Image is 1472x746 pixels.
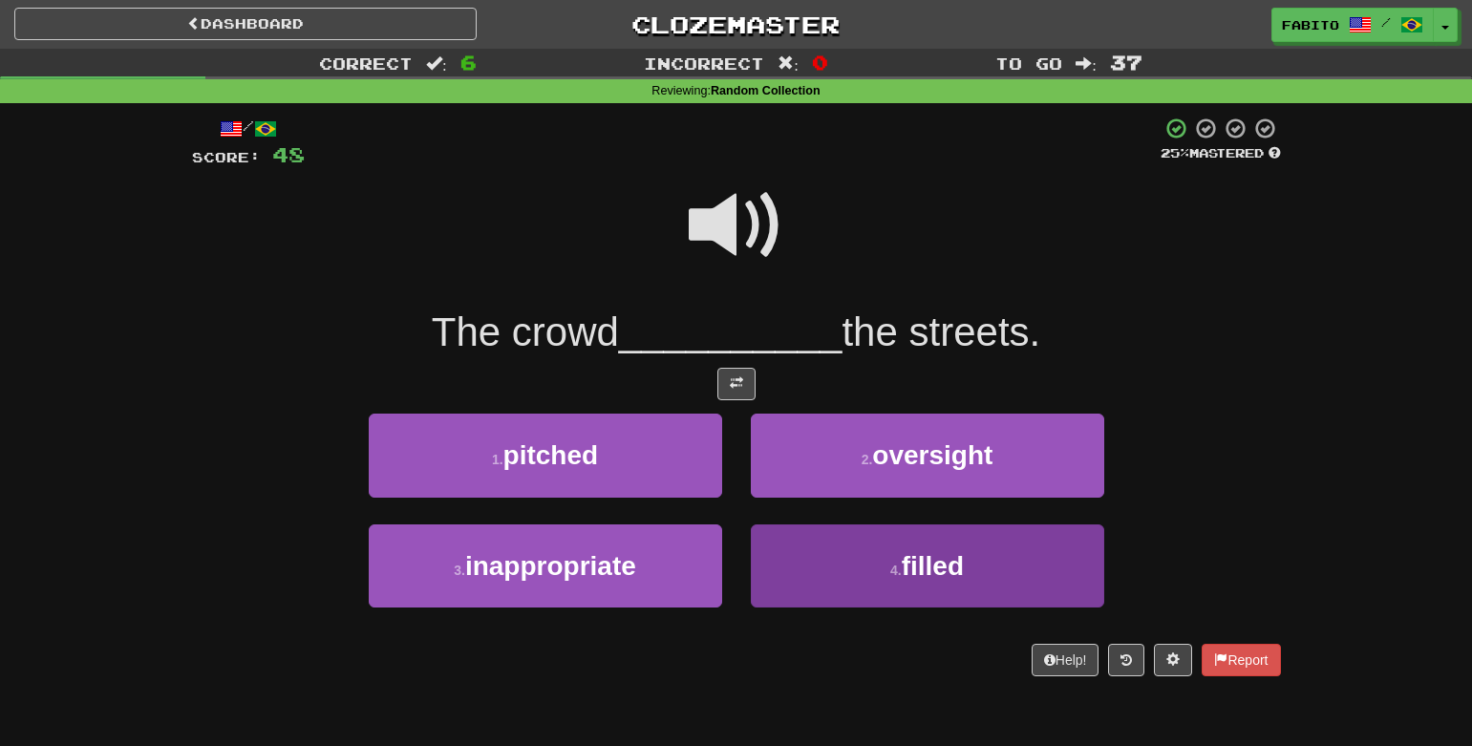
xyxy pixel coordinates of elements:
small: 1 . [492,452,503,467]
div: / [192,117,305,140]
span: 25 % [1161,145,1189,160]
a: Clozemaster [505,8,968,41]
span: filled [902,551,964,581]
span: 37 [1110,51,1142,74]
small: 4 . [890,563,902,578]
small: 2 . [862,452,873,467]
span: pitched [503,440,599,470]
button: Round history (alt+y) [1108,644,1144,676]
span: Correct [319,53,413,73]
a: Dashboard [14,8,477,40]
span: Fabito [1282,16,1339,33]
span: Score: [192,149,261,165]
button: 1.pitched [369,414,722,497]
span: inappropriate [465,551,636,581]
button: 2.oversight [751,414,1104,497]
button: Report [1202,644,1280,676]
span: Incorrect [644,53,764,73]
button: Help! [1032,644,1099,676]
span: / [1381,15,1391,29]
span: 48 [272,142,305,166]
span: 6 [460,51,477,74]
button: 4.filled [751,524,1104,607]
span: __________ [619,309,843,354]
div: Mastered [1161,145,1281,162]
span: the streets. [842,309,1040,354]
span: The crowd [432,309,619,354]
span: oversight [872,440,992,470]
span: To go [995,53,1062,73]
button: Toggle translation (alt+t) [717,368,756,400]
small: 3 . [454,563,465,578]
span: : [778,55,799,72]
span: : [426,55,447,72]
span: 0 [812,51,828,74]
button: 3.inappropriate [369,524,722,607]
a: Fabito / [1271,8,1434,42]
span: : [1076,55,1097,72]
strong: Random Collection [711,84,821,97]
